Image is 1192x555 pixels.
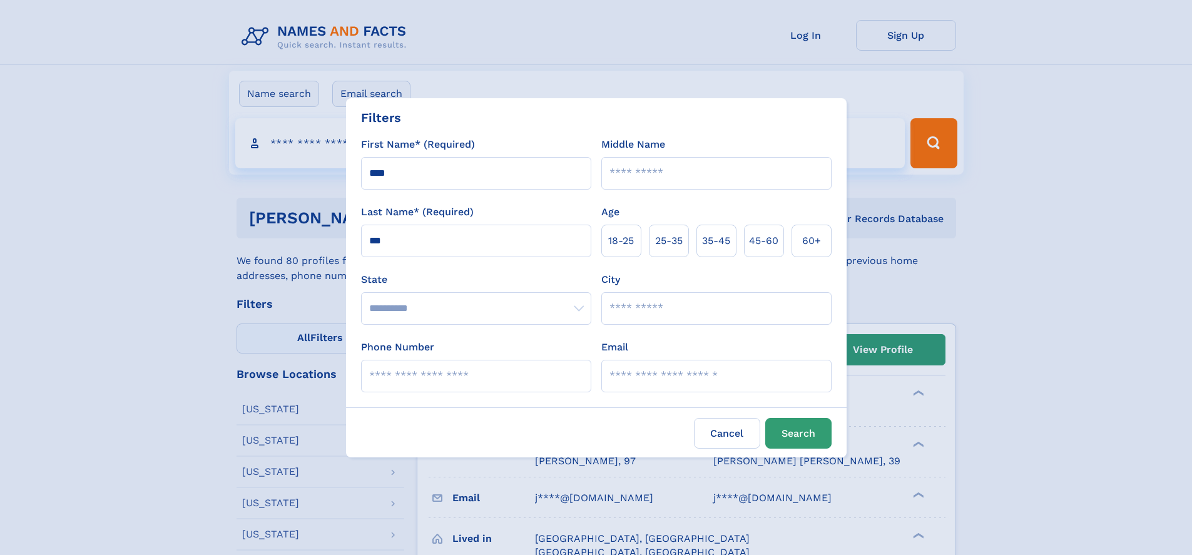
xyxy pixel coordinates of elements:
div: Filters [361,108,401,127]
label: Email [601,340,628,355]
span: 35‑45 [702,233,730,248]
label: First Name* (Required) [361,137,475,152]
label: Age [601,205,619,220]
label: Phone Number [361,340,434,355]
label: Middle Name [601,137,665,152]
label: State [361,272,591,287]
label: City [601,272,620,287]
span: 25‑35 [655,233,683,248]
button: Search [765,418,832,449]
label: Last Name* (Required) [361,205,474,220]
span: 45‑60 [749,233,778,248]
span: 18‑25 [608,233,634,248]
span: 60+ [802,233,821,248]
label: Cancel [694,418,760,449]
